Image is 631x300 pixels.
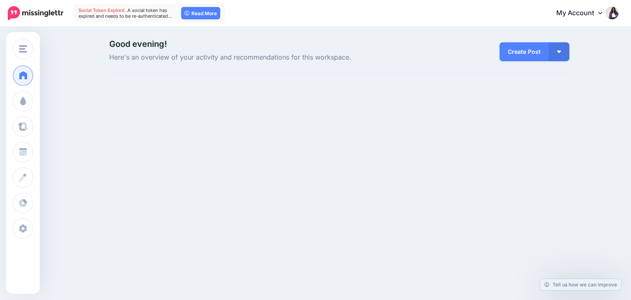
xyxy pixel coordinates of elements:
[78,7,126,13] span: Social Token Expired.
[181,7,220,19] a: Read More
[19,45,27,53] img: menu.png
[500,42,549,61] a: Create Post
[540,279,621,290] a: Tell us how we can improve
[78,7,172,19] span: A social token has expired and needs to be re-authenticated…
[109,52,412,63] span: Here's an overview of your activity and recommendations for this workspace.
[109,39,167,49] span: Good evening!
[557,51,561,53] img: arrow-down-white.png
[8,6,63,20] img: Missinglettr
[548,3,619,23] a: My Account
